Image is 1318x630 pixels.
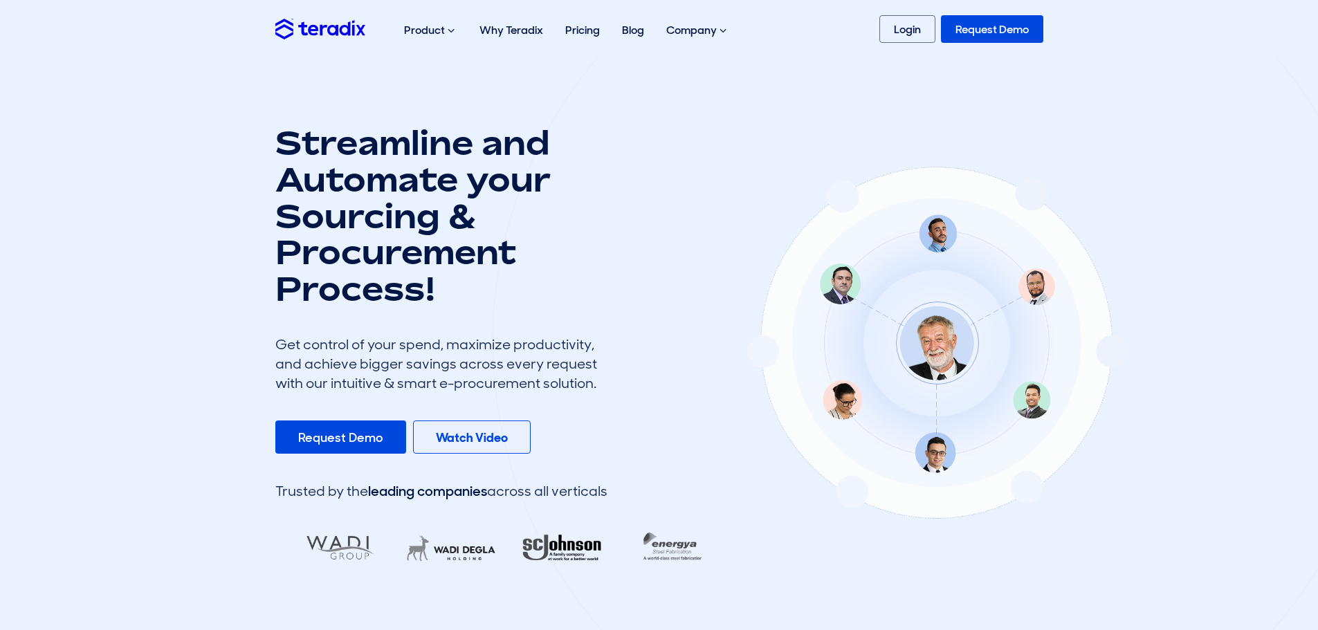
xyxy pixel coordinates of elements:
div: Trusted by the across all verticals [275,481,607,501]
a: Request Demo [275,420,406,454]
div: Company [655,8,740,53]
h1: Streamline and Automate your Sourcing & Procurement Process! [275,124,607,307]
img: Teradix logo [275,19,365,39]
a: Watch Video [413,420,531,454]
img: LifeMakers [394,526,506,571]
span: leading companies [368,482,487,500]
a: Login [879,15,935,43]
div: Product [393,8,468,53]
a: Pricing [554,8,611,52]
a: Request Demo [941,15,1043,43]
a: Blog [611,8,655,52]
a: Why Teradix [468,8,554,52]
b: Watch Video [436,429,508,446]
img: RA [504,526,616,571]
div: Get control of your spend, maximize productivity, and achieve bigger savings across every request... [275,335,607,393]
